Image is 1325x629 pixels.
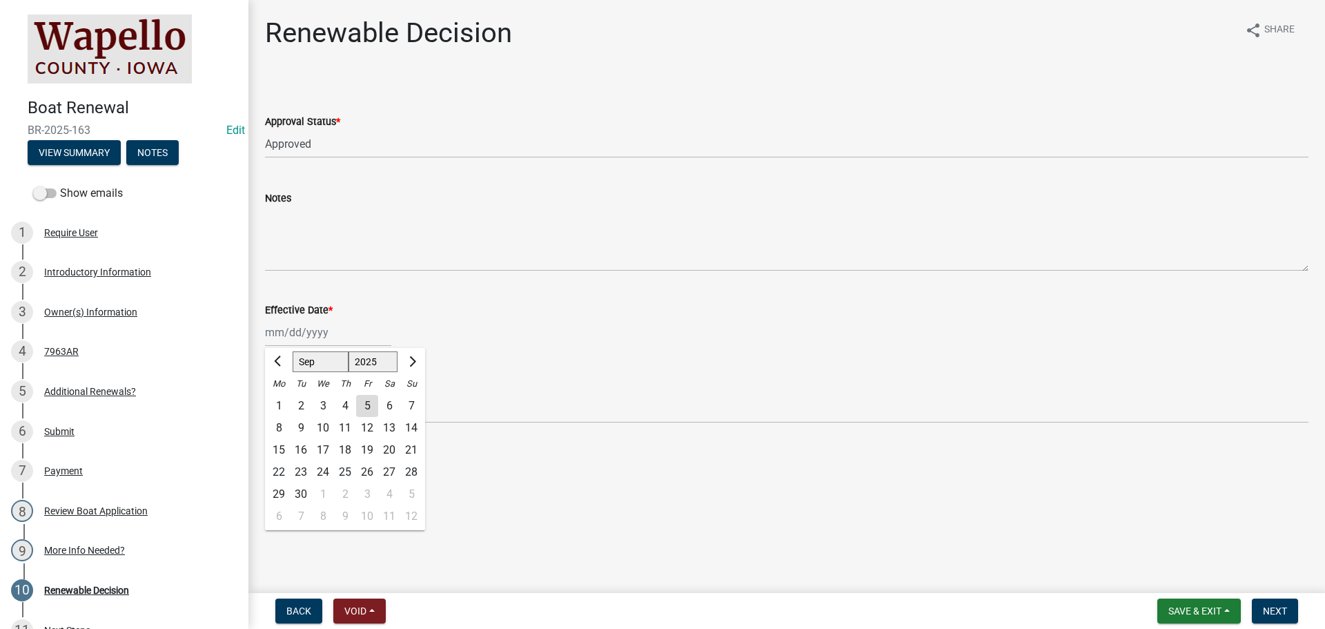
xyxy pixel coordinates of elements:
span: Next [1263,606,1287,617]
div: Friday, September 19, 2025 [356,439,378,461]
h1: Renewable Decision [265,17,512,50]
div: Tuesday, September 23, 2025 [290,461,312,483]
div: 3 [356,483,378,505]
div: 14 [400,417,422,439]
div: Sunday, October 12, 2025 [400,505,422,528]
div: 1 [268,395,290,417]
div: Saturday, September 20, 2025 [378,439,400,461]
i: share [1245,22,1262,39]
div: 15 [268,439,290,461]
div: 21 [400,439,422,461]
div: 20 [378,439,400,461]
label: Approval Status [265,117,340,127]
div: 25 [334,461,356,483]
div: Saturday, September 27, 2025 [378,461,400,483]
div: Wednesday, October 1, 2025 [312,483,334,505]
div: 6 [378,395,400,417]
label: Show emails [33,185,123,202]
div: 7963AR [44,347,79,356]
div: 4 [11,340,33,362]
div: 12 [356,417,378,439]
div: We [312,373,334,395]
div: 11 [378,505,400,528]
div: 1 [312,483,334,505]
div: More Info Needed? [44,545,125,555]
div: Friday, October 10, 2025 [356,505,378,528]
div: Sunday, October 5, 2025 [400,483,422,505]
wm-modal-confirm: Edit Application Number [226,124,245,137]
div: Monday, October 6, 2025 [268,505,290,528]
div: 7 [11,460,33,482]
div: Sunday, September 14, 2025 [400,417,422,439]
button: Notes [126,140,179,165]
div: Renewable Decision [44,586,129,595]
div: 18 [334,439,356,461]
div: Th [334,373,356,395]
div: Friday, October 3, 2025 [356,483,378,505]
div: Wednesday, September 10, 2025 [312,417,334,439]
span: BR-2025-163 [28,124,221,137]
div: Thursday, October 2, 2025 [334,483,356,505]
div: Sunday, September 21, 2025 [400,439,422,461]
h4: Boat Renewal [28,98,237,118]
div: Thursday, September 18, 2025 [334,439,356,461]
div: Saturday, October 4, 2025 [378,483,400,505]
a: Edit [226,124,245,137]
div: Friday, September 5, 2025 [356,395,378,417]
div: Saturday, September 13, 2025 [378,417,400,439]
div: Tu [290,373,312,395]
div: Owner(s) Information [44,307,137,317]
select: Select month [293,351,349,372]
div: 6 [268,505,290,528]
div: 19 [356,439,378,461]
span: Save & Exit [1168,606,1221,617]
span: Back [286,606,311,617]
div: Thursday, September 25, 2025 [334,461,356,483]
div: Su [400,373,422,395]
div: 9 [11,539,33,561]
div: 8 [312,505,334,528]
div: Wednesday, September 24, 2025 [312,461,334,483]
div: Thursday, October 9, 2025 [334,505,356,528]
div: 29 [268,483,290,505]
div: 1 [11,222,33,244]
wm-modal-confirm: Notes [126,148,179,159]
div: 4 [334,395,356,417]
div: Wednesday, October 8, 2025 [312,505,334,528]
div: Monday, September 1, 2025 [268,395,290,417]
label: Effective Date [265,306,333,316]
div: Sa [378,373,400,395]
div: Friday, September 12, 2025 [356,417,378,439]
div: 2 [11,261,33,283]
div: 4 [378,483,400,505]
div: 10 [11,579,33,601]
div: Review Boat Application [44,506,148,516]
div: Monday, September 15, 2025 [268,439,290,461]
div: Monday, September 29, 2025 [268,483,290,505]
button: Next [1252,599,1298,623]
div: Monday, September 22, 2025 [268,461,290,483]
div: Wednesday, September 17, 2025 [312,439,334,461]
img: Wapello County, Iowa [28,14,192,84]
div: 26 [356,461,378,483]
div: 2 [290,395,312,417]
div: Saturday, September 6, 2025 [378,395,400,417]
div: 22 [268,461,290,483]
div: Tuesday, September 16, 2025 [290,439,312,461]
div: 7 [400,395,422,417]
div: 6 [11,420,33,443]
div: 28 [400,461,422,483]
div: Wednesday, September 3, 2025 [312,395,334,417]
button: Save & Exit [1157,599,1241,623]
div: Tuesday, September 2, 2025 [290,395,312,417]
div: 7 [290,505,312,528]
div: 23 [290,461,312,483]
div: Tuesday, September 30, 2025 [290,483,312,505]
div: Additional Renewals? [44,387,136,396]
div: Thursday, September 11, 2025 [334,417,356,439]
div: Introductory Information [44,267,151,277]
div: Monday, September 8, 2025 [268,417,290,439]
div: 5 [400,483,422,505]
div: Payment [44,466,83,476]
div: Friday, September 26, 2025 [356,461,378,483]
